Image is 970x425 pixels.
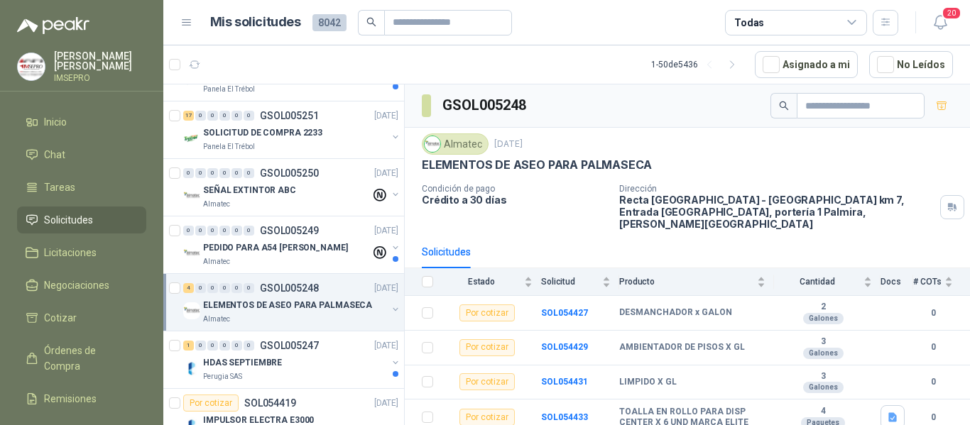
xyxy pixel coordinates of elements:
[203,314,230,325] p: Almatec
[183,245,200,262] img: Company Logo
[260,341,319,351] p: GSOL005247
[183,302,200,319] img: Company Logo
[619,277,754,287] span: Producto
[44,245,97,260] span: Licitaciones
[203,199,230,210] p: Almatec
[442,268,541,296] th: Estado
[442,94,528,116] h3: GSOL005248
[374,167,398,180] p: [DATE]
[219,168,230,178] div: 0
[195,168,206,178] div: 0
[207,283,218,293] div: 0
[231,341,242,351] div: 0
[260,111,319,121] p: GSOL005251
[54,74,146,82] p: IMSEPRO
[366,17,376,27] span: search
[774,302,872,313] b: 2
[374,339,398,353] p: [DATE]
[183,130,200,147] img: Company Logo
[203,184,296,197] p: SEÑAL EXTINTOR ABC
[913,375,953,389] b: 0
[231,283,242,293] div: 0
[203,371,242,382] p: Perugia SAS
[207,168,218,178] div: 0
[803,348,844,359] div: Galones
[442,277,521,287] span: Estado
[459,373,515,390] div: Por cotizar
[203,256,230,267] p: Almatec
[244,341,254,351] div: 0
[913,268,970,296] th: # COTs
[422,133,489,155] div: Almatec
[207,341,218,351] div: 0
[881,268,913,296] th: Docs
[203,84,255,95] p: Panela El Trébol
[374,109,398,123] p: [DATE]
[210,12,301,33] h1: Mis solicitudes
[17,304,146,331] a: Cotizar
[219,226,230,236] div: 0
[244,226,254,236] div: 0
[422,194,608,206] p: Crédito a 30 días
[803,382,844,393] div: Galones
[422,244,471,260] div: Solicitudes
[203,141,255,153] p: Panela El Trébol
[17,109,146,136] a: Inicio
[17,141,146,168] a: Chat
[203,299,372,312] p: ELEMENTOS DE ASEO PARA PALMASECA
[374,282,398,295] p: [DATE]
[195,341,206,351] div: 0
[231,226,242,236] div: 0
[219,111,230,121] div: 0
[44,310,77,326] span: Cotizar
[374,397,398,410] p: [DATE]
[541,308,588,318] a: SOL054427
[195,111,206,121] div: 0
[219,283,230,293] div: 0
[44,114,67,130] span: Inicio
[17,17,89,34] img: Logo peakr
[183,168,194,178] div: 0
[927,10,953,35] button: 20
[774,371,872,382] b: 3
[183,226,194,236] div: 0
[183,360,200,377] img: Company Logo
[44,343,133,374] span: Órdenes de Compra
[734,15,764,31] div: Todas
[619,377,677,388] b: LIMPIDO X GL
[541,342,588,352] a: SOL054429
[183,222,401,267] a: 0 0 0 0 0 0 GSOL005249[DATE] Company LogoPEDIDO PARA A54 [PERSON_NAME]Almatec
[619,268,774,296] th: Producto
[619,184,934,194] p: Dirección
[17,239,146,266] a: Licitaciones
[44,391,97,407] span: Remisiones
[541,268,619,296] th: Solicitud
[183,280,401,325] a: 4 0 0 0 0 0 GSOL005248[DATE] Company LogoELEMENTOS DE ASEO PARA PALMASECAAlmatec
[195,226,206,236] div: 0
[244,111,254,121] div: 0
[651,53,743,76] div: 1 - 50 de 5436
[312,14,347,31] span: 8042
[541,277,599,287] span: Solicitud
[913,411,953,424] b: 0
[203,356,282,370] p: HDAS SEPTIEMBRE
[425,136,440,152] img: Company Logo
[183,165,401,210] a: 0 0 0 0 0 0 GSOL005250[DATE] Company LogoSEÑAL EXTINTOR ABCAlmatec
[913,277,942,287] span: # COTs
[774,336,872,348] b: 3
[44,277,109,293] span: Negociaciones
[619,194,934,230] p: Recta [GEOGRAPHIC_DATA] - [GEOGRAPHIC_DATA] km 7, Entrada [GEOGRAPHIC_DATA], portería 1 Palmira ,...
[183,111,194,121] div: 17
[260,168,319,178] p: GSOL005250
[207,226,218,236] div: 0
[541,412,588,422] b: SOL054433
[54,51,146,71] p: [PERSON_NAME] [PERSON_NAME]
[942,6,961,20] span: 20
[17,272,146,299] a: Negociaciones
[619,342,745,353] b: AMBIENTADOR DE PISOS X GL
[244,283,254,293] div: 0
[219,341,230,351] div: 0
[774,277,861,287] span: Cantidad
